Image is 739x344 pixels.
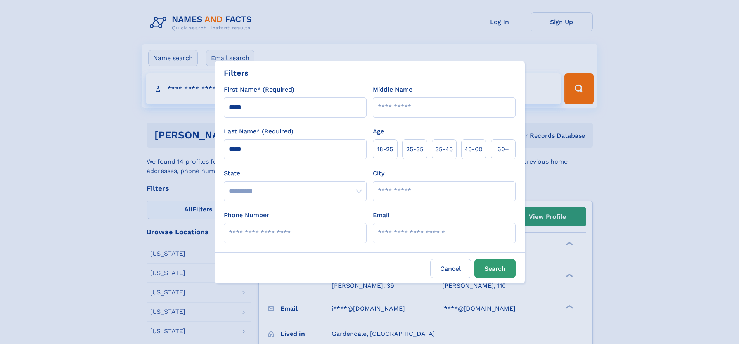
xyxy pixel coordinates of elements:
div: Filters [224,67,249,79]
label: City [373,169,384,178]
label: Phone Number [224,211,269,220]
label: Email [373,211,389,220]
label: Cancel [430,259,471,278]
span: 45‑60 [464,145,483,154]
label: First Name* (Required) [224,85,294,94]
span: 25‑35 [406,145,423,154]
span: 35‑45 [435,145,453,154]
label: Middle Name [373,85,412,94]
label: Last Name* (Required) [224,127,294,136]
label: State [224,169,367,178]
span: 18‑25 [377,145,393,154]
span: 60+ [497,145,509,154]
label: Age [373,127,384,136]
button: Search [474,259,516,278]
